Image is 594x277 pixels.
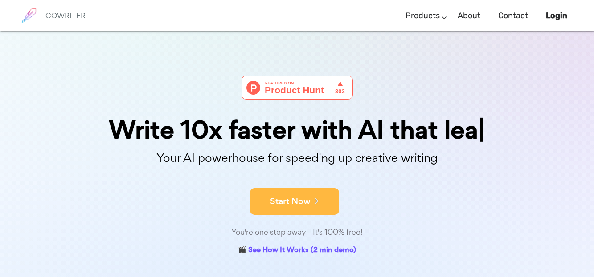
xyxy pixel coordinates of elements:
img: Cowriter - Your AI buddy for speeding up creative writing | Product Hunt [242,76,353,100]
a: 🎬 See How It Works (2 min demo) [238,244,356,257]
p: Your AI powerhouse for speeding up creative writing [74,149,520,168]
a: About [458,3,480,29]
a: Products [406,3,440,29]
div: You're one step away - It's 100% free! [74,226,520,239]
a: Contact [498,3,528,29]
img: brand logo [18,4,40,27]
div: Write 10x faster with AI that lea [74,117,520,143]
a: Login [546,3,567,29]
b: Login [546,11,567,20]
button: Start Now [250,188,339,215]
h6: COWRITER [45,12,86,20]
